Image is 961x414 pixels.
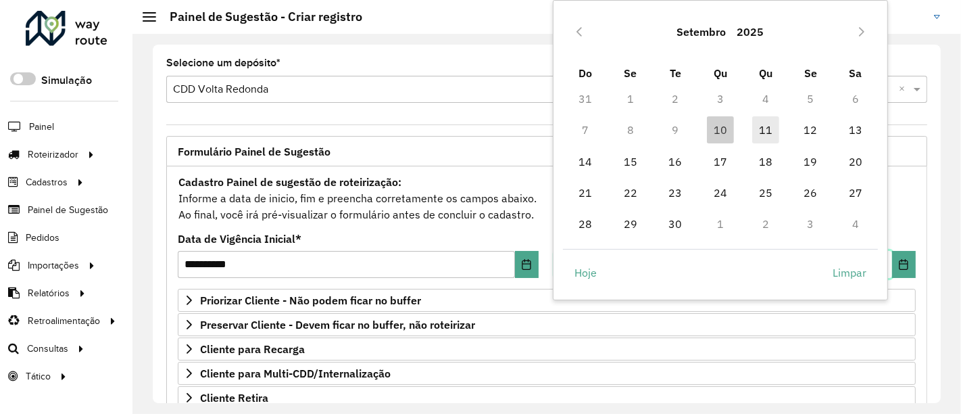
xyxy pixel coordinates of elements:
td: 24 [698,177,743,208]
span: 15 [617,148,644,175]
td: 3 [788,208,833,239]
span: 13 [842,116,869,143]
td: 25 [743,177,788,208]
span: 10 [707,116,734,143]
a: Cliente para Multi-CDD/Internalização [178,362,916,385]
span: 30 [662,210,689,237]
span: Se [624,66,637,80]
span: 29 [617,210,644,237]
span: 12 [797,116,824,143]
span: 19 [797,148,824,175]
a: Preservar Cliente - Devem ficar no buffer, não roteirizar [178,313,916,336]
span: Painel de Sugestão [28,203,108,217]
span: 22 [617,179,644,206]
span: 26 [797,179,824,206]
td: 14 [563,146,608,177]
span: 16 [662,148,689,175]
button: Next Month [851,21,872,43]
td: 20 [833,146,879,177]
span: Relatórios [28,286,70,300]
td: 12 [788,114,833,145]
label: Data de Vigência Inicial [178,231,301,247]
label: Simulação [41,72,92,89]
span: Qu [759,66,772,80]
td: 3 [698,83,743,114]
span: 20 [842,148,869,175]
td: 29 [608,208,653,239]
td: 1 [698,208,743,239]
button: Choose Date [892,251,916,278]
td: 5 [788,83,833,114]
span: Cadastros [26,175,68,189]
td: 28 [563,208,608,239]
span: 18 [752,148,779,175]
button: Choose Date [515,251,539,278]
h2: Painel de Sugestão - Criar registro [156,9,362,24]
a: Priorizar Cliente - Não podem ficar no buffer [178,289,916,312]
td: 26 [788,177,833,208]
div: Informe a data de inicio, fim e preencha corretamente os campos abaixo. Ao final, você irá pré-vi... [178,173,916,223]
strong: Cadastro Painel de sugestão de roteirização: [178,175,401,189]
td: 10 [698,114,743,145]
span: Painel [29,120,54,134]
td: 1 [608,83,653,114]
td: 8 [608,114,653,145]
span: Cliente para Recarga [200,344,305,354]
td: 4 [743,83,788,114]
span: Preservar Cliente - Devem ficar no buffer, não roteirizar [200,319,475,330]
span: 11 [752,116,779,143]
td: 13 [833,114,879,145]
span: 28 [572,210,599,237]
td: 31 [563,83,608,114]
td: 9 [653,114,698,145]
button: Hoje [563,259,608,286]
span: Sa [849,66,862,80]
span: Hoje [574,264,597,281]
td: 16 [653,146,698,177]
span: 23 [662,179,689,206]
td: 23 [653,177,698,208]
span: Retroalimentação [28,314,100,328]
span: 21 [572,179,599,206]
span: Te [670,66,681,80]
td: 17 [698,146,743,177]
span: Limpar [833,264,866,281]
span: Cliente Retira [200,392,268,403]
td: 15 [608,146,653,177]
td: 18 [743,146,788,177]
td: 2 [743,208,788,239]
span: Cliente para Multi-CDD/Internalização [200,368,391,379]
td: 21 [563,177,608,208]
button: Previous Month [568,21,590,43]
span: Consultas [27,342,68,356]
td: 6 [833,83,879,114]
td: 2 [653,83,698,114]
span: Clear all [899,81,910,97]
span: 17 [707,148,734,175]
span: Se [804,66,817,80]
span: Pedidos [26,231,59,245]
button: Limpar [821,259,878,286]
span: Do [578,66,592,80]
td: 30 [653,208,698,239]
td: 19 [788,146,833,177]
span: Priorizar Cliente - Não podem ficar no buffer [200,295,421,306]
span: 25 [752,179,779,206]
button: Choose Month [672,16,732,48]
button: Choose Year [732,16,770,48]
span: Qu [714,66,727,80]
span: 14 [572,148,599,175]
a: Cliente para Recarga [178,338,916,361]
td: 27 [833,177,879,208]
span: Formulário Painel de Sugestão [178,146,330,157]
a: Cliente Retira [178,386,916,409]
span: Importações [28,258,79,273]
td: 4 [833,208,879,239]
span: 27 [842,179,869,206]
td: 7 [563,114,608,145]
span: 24 [707,179,734,206]
span: Roteirizador [28,147,78,162]
td: 22 [608,177,653,208]
td: 11 [743,114,788,145]
span: Tático [26,369,51,384]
